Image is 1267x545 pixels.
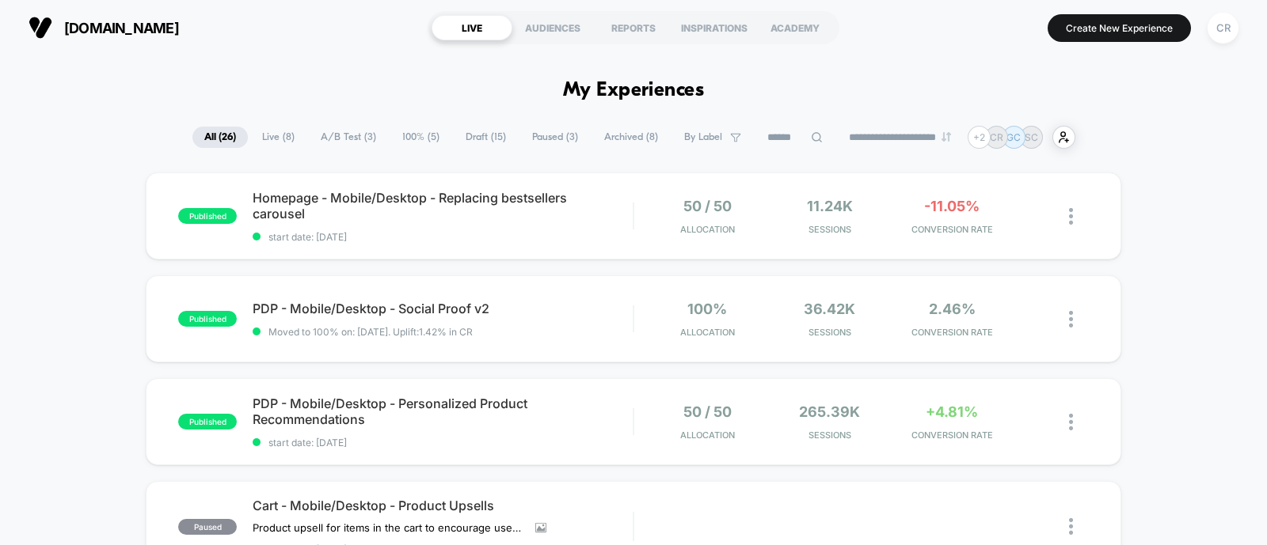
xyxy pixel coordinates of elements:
span: Live ( 8 ) [250,127,306,148]
span: Archived ( 8 ) [592,127,670,148]
span: [DOMAIN_NAME] [64,20,179,36]
span: start date: [DATE] [253,231,633,243]
span: 50 / 50 [683,403,732,420]
span: Allocation [680,224,735,235]
span: 2.46% [929,301,976,317]
p: SC [1025,131,1038,143]
span: published [178,414,237,430]
img: close [1069,311,1073,327]
div: CR [1208,13,1238,44]
button: Create New Experience [1048,14,1191,42]
span: Sessions [772,327,887,338]
span: 50 / 50 [683,198,732,214]
span: paused [178,519,237,535]
span: CONVERSION RATE [895,224,1010,235]
span: Homepage - Mobile/Desktop - Replacing bestsellers carousel [253,190,633,221]
span: Allocation [680,327,735,338]
img: close [1069,208,1073,225]
button: CR [1203,12,1243,44]
div: AUDIENCES [512,15,593,40]
span: Cart - Mobile/Desktop - Product Upsells [253,498,633,513]
span: +4.81% [926,403,978,420]
button: [DOMAIN_NAME] [24,15,184,40]
span: -11.05% [924,198,980,214]
span: Sessions [772,224,887,235]
span: CONVERSION RATE [895,430,1010,441]
span: published [178,311,237,327]
span: PDP - Mobile/Desktop - Personalized Product Recommendations [253,396,633,427]
span: A/B Test ( 3 ) [309,127,388,148]
span: published [178,208,237,224]
span: Sessions [772,430,887,441]
span: By Label [684,131,722,143]
div: REPORTS [593,15,674,40]
div: LIVE [432,15,512,40]
img: Visually logo [29,16,52,40]
h1: My Experiences [563,79,705,102]
span: start date: [DATE] [253,437,633,448]
p: CR [990,131,1003,143]
span: Draft ( 15 ) [454,127,518,148]
span: PDP - Mobile/Desktop - Social Proof v2 [253,301,633,316]
span: Paused ( 3 ) [520,127,590,148]
span: Allocation [680,430,735,441]
span: 100% [687,301,727,317]
span: Moved to 100% on: [DATE] . Uplift: 1.42% in CR [268,326,473,338]
span: 36.42k [804,301,855,317]
span: CONVERSION RATE [895,327,1010,338]
img: end [942,132,951,142]
span: 11.24k [807,198,853,214]
span: Product upsell for items in the cart to encourage users to add more items to their basket/increas... [253,521,523,534]
span: All ( 26 ) [192,127,248,148]
p: GC [1006,131,1021,143]
img: close [1069,414,1073,430]
img: close [1069,518,1073,535]
div: ACADEMY [755,15,835,40]
span: 265.39k [799,403,860,420]
div: + 2 [968,126,991,149]
div: INSPIRATIONS [674,15,755,40]
span: 100% ( 5 ) [390,127,451,148]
